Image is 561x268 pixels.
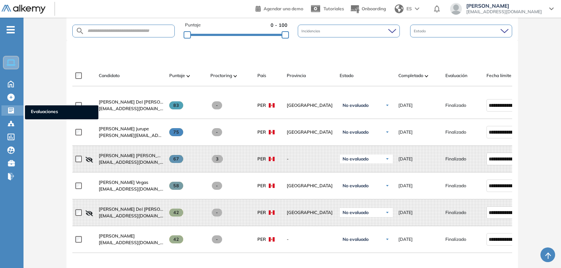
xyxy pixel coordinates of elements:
[385,157,390,161] img: Ícono de flecha
[257,209,266,216] span: PER
[398,129,413,135] span: [DATE]
[385,184,390,188] img: Ícono de flecha
[169,155,184,163] span: 67
[99,152,163,159] a: [PERSON_NAME] [PERSON_NAME]
[445,72,467,79] span: Evaluación
[343,236,369,242] span: No evaluado
[99,126,163,132] a: [PERSON_NAME] Jurupe
[169,101,184,109] span: 83
[99,105,163,112] span: [EMAIL_ADDRESS][DOMAIN_NAME]
[257,72,266,79] span: País
[406,6,412,12] span: ES
[212,182,222,190] span: -
[385,210,390,215] img: Ícono de flecha
[169,209,184,217] span: 42
[169,128,184,136] span: 75
[343,210,369,216] span: No evaluado
[271,22,287,29] span: 0 - 100
[466,9,542,15] span: [EMAIL_ADDRESS][DOMAIN_NAME]
[169,72,185,79] span: Puntaje
[425,75,428,77] img: [missing "en.ARROW_ALT" translation]
[340,72,354,79] span: Estado
[269,157,275,161] img: PER
[343,183,369,189] span: No evaluado
[99,180,148,185] span: [PERSON_NAME] Vegas
[269,237,275,242] img: PER
[212,155,223,163] span: 3
[445,129,466,135] span: Finalizado
[415,7,419,10] img: arrow
[99,206,163,213] a: [PERSON_NAME] Del [PERSON_NAME] [PERSON_NAME]
[486,72,511,79] span: Fecha límite
[99,179,163,186] a: [PERSON_NAME] Vegas
[212,209,222,217] span: -
[99,233,135,239] span: [PERSON_NAME]
[257,156,266,162] span: PER
[99,72,120,79] span: Candidato
[287,102,334,109] span: [GEOGRAPHIC_DATA]
[1,5,46,14] img: Logo
[269,184,275,188] img: PER
[287,156,334,162] span: -
[287,209,334,216] span: [GEOGRAPHIC_DATA]
[398,236,413,243] span: [DATE]
[445,102,466,109] span: Finalizado
[264,6,303,11] span: Agendar una demo
[350,1,386,17] button: Onboarding
[385,237,390,242] img: Ícono de flecha
[187,75,190,77] img: [missing "en.ARROW_ALT" translation]
[301,28,322,34] span: Incidencias
[212,101,222,109] span: -
[298,25,400,37] div: Incidencias
[343,102,369,108] span: No evaluado
[99,153,172,158] span: [PERSON_NAME] [PERSON_NAME]
[343,156,369,162] span: No evaluado
[398,102,413,109] span: [DATE]
[76,26,84,36] img: SEARCH_ALT
[398,156,413,162] span: [DATE]
[257,129,266,135] span: PER
[99,186,163,192] span: [EMAIL_ADDRESS][DOMAIN_NAME]
[257,102,266,109] span: PER
[466,3,542,9] span: [PERSON_NAME]
[445,236,466,243] span: Finalizado
[269,103,275,108] img: PER
[287,182,334,189] span: [GEOGRAPHIC_DATA]
[445,182,466,189] span: Finalizado
[99,239,163,246] span: [EMAIL_ADDRESS][DOMAIN_NAME]
[212,235,222,243] span: -
[395,4,403,13] img: world
[269,130,275,134] img: PER
[410,25,512,37] div: Estado
[445,209,466,216] span: Finalizado
[99,99,180,105] span: [PERSON_NAME] Del [PERSON_NAME]
[169,182,184,190] span: 58
[343,129,369,135] span: No evaluado
[385,103,390,108] img: Ícono de flecha
[99,132,163,139] span: [PERSON_NAME][EMAIL_ADDRESS][DOMAIN_NAME]
[185,22,201,29] span: Puntaje
[385,130,390,134] img: Ícono de flecha
[287,72,306,79] span: Provincia
[287,236,334,243] span: -
[99,213,163,219] span: [EMAIL_ADDRESS][DOMAIN_NAME]
[257,182,266,189] span: PER
[210,72,232,79] span: Proctoring
[234,75,237,77] img: [missing "en.ARROW_ALT" translation]
[169,235,184,243] span: 42
[99,126,149,131] span: [PERSON_NAME] Jurupe
[398,72,423,79] span: Completado
[212,128,222,136] span: -
[256,4,303,12] a: Agendar una demo
[269,210,275,215] img: PER
[362,6,386,11] span: Onboarding
[99,233,163,239] a: [PERSON_NAME]
[445,156,466,162] span: Finalizado
[287,129,334,135] span: [GEOGRAPHIC_DATA]
[323,6,344,11] span: Tutoriales
[398,182,413,189] span: [DATE]
[414,28,427,34] span: Estado
[257,236,266,243] span: PER
[99,206,217,212] span: [PERSON_NAME] Del [PERSON_NAME] [PERSON_NAME]
[99,159,163,166] span: [EMAIL_ADDRESS][DOMAIN_NAME]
